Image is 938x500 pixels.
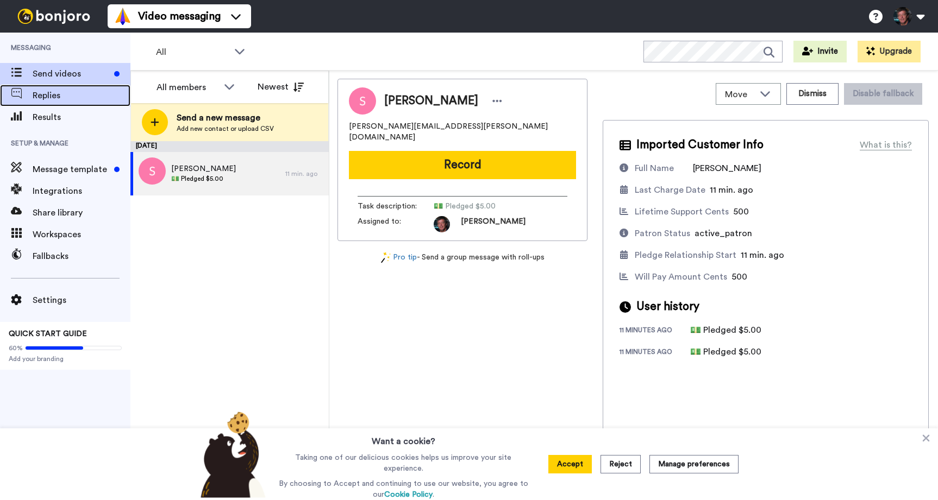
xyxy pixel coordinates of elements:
[635,227,690,240] div: Patron Status
[434,216,450,232] img: d72868d0-47ad-4281-a139-e3ba71da9a6a-1755001586.jpg
[33,89,130,102] span: Replies
[860,138,912,151] div: What is this?
[384,491,433,498] a: Cookie Policy
[9,330,87,338] span: QUICK START GUIDE
[349,121,576,143] span: [PERSON_NAME][EMAIL_ADDRESS][PERSON_NAME][DOMAIN_NAME]
[33,250,130,263] span: Fallbacks
[358,216,434,232] span: Assigned to:
[33,185,130,198] span: Integrations
[793,41,847,62] button: Invite
[635,270,727,283] div: Will Pay Amount Cents
[249,76,312,98] button: Newest
[138,9,221,24] span: Video messaging
[358,201,434,212] span: Task description :
[635,249,736,262] div: Pledge Relationship Start
[114,8,132,25] img: vm-color.svg
[690,324,761,337] div: 💵 Pledged $5.00
[733,207,749,216] span: 500
[33,163,110,176] span: Message template
[844,83,922,105] button: Disable fallback
[276,478,531,500] p: By choosing to Accept and continuing to use our website, you agree to our .
[786,83,839,105] button: Dismiss
[177,124,274,133] span: Add new contact or upload CSV
[349,87,376,115] img: Image of Sarah
[33,67,110,80] span: Send videos
[33,294,130,307] span: Settings
[635,205,729,218] div: Lifetime Support Cents
[9,344,23,352] span: 60%
[191,411,271,498] img: bear-with-cookie.png
[601,455,641,473] button: Reject
[33,111,130,124] span: Results
[693,164,761,173] span: [PERSON_NAME]
[171,174,236,183] span: 💵 Pledged $5.00
[381,252,391,263] img: magic-wand.svg
[731,273,747,281] span: 500
[461,216,526,232] span: [PERSON_NAME]
[434,201,537,212] span: 💵 Pledged $5.00
[636,137,764,153] span: Imported Customer Info
[156,46,229,59] span: All
[285,169,323,178] div: 11 min. ago
[635,183,705,197] div: Last Charge Date
[381,252,417,263] a: Pro tip
[741,251,784,260] span: 11 min. ago
[139,157,166,185] img: s.png
[130,141,329,152] div: [DATE]
[9,355,122,363] span: Add your branding
[349,151,576,179] button: Record
[649,455,739,473] button: Manage preferences
[710,186,753,194] span: 11 min. ago
[171,163,236,174] span: [PERSON_NAME]
[635,162,674,175] div: Full Name
[177,111,274,124] span: Send a new message
[337,252,587,263] div: - Send a group message with roll-ups
[620,326,690,337] div: 11 minutes ago
[620,347,690,358] div: 11 minutes ago
[695,229,752,238] span: active_patron
[690,345,761,358] div: 💵 Pledged $5.00
[725,88,754,101] span: Move
[372,428,435,448] h3: Want a cookie?
[636,299,699,315] span: User history
[33,228,130,241] span: Workspaces
[548,455,592,473] button: Accept
[276,452,531,474] p: Taking one of our delicious cookies helps us improve your site experience.
[858,41,921,62] button: Upgrade
[13,9,95,24] img: bj-logo-header-white.svg
[33,206,130,219] span: Share library
[157,81,218,94] div: All members
[384,93,478,109] span: [PERSON_NAME]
